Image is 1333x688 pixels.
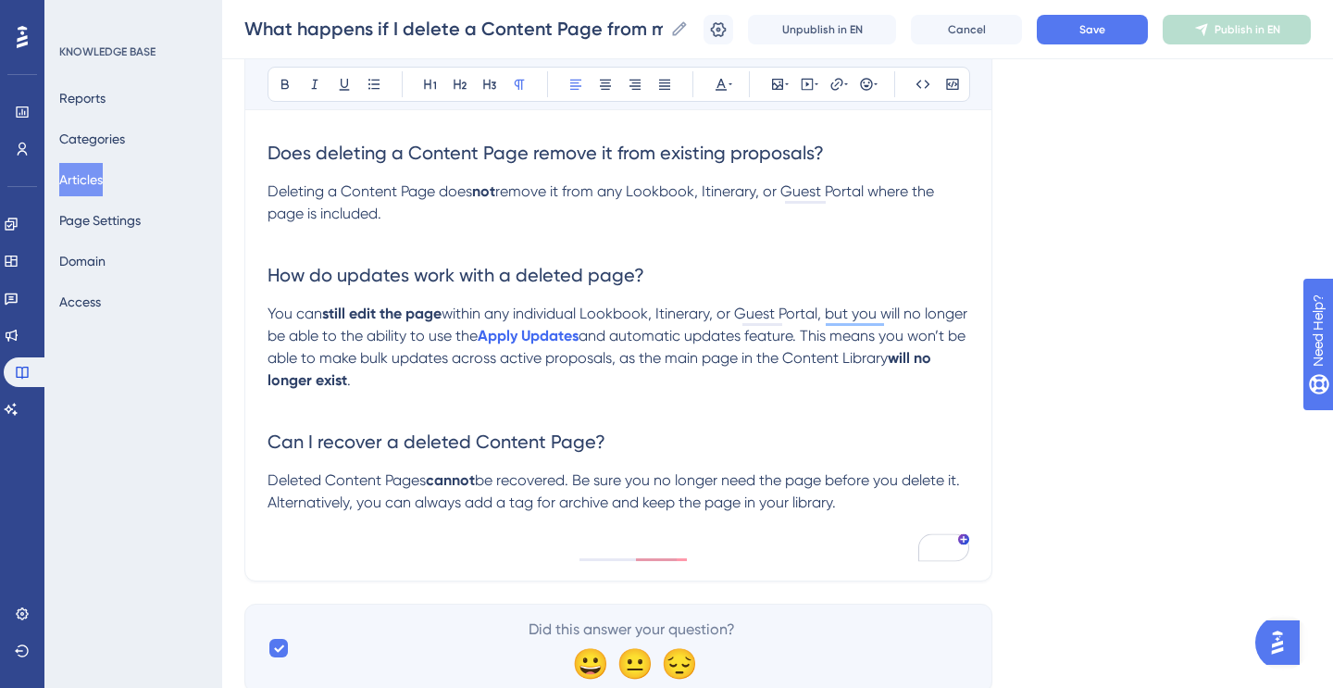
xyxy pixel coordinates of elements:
[1163,15,1311,44] button: Publish in EN
[268,471,426,489] span: Deleted Content Pages
[529,619,735,641] span: Did this answer your question?
[748,15,896,44] button: Unpublish in EN
[59,122,125,156] button: Categories
[322,305,442,322] strong: still edit the page
[347,371,351,389] span: .
[782,22,863,37] span: Unpublish in EN
[268,431,605,453] span: Can I recover a deleted Content Page?
[911,15,1022,44] button: Cancel
[1037,15,1148,44] button: Save
[617,648,646,678] div: 😐
[59,81,106,115] button: Reports
[268,538,891,556] span: Keywords: delete content page, deleting from content library, , restore deleted content page
[426,471,475,489] strong: cannot
[59,204,141,237] button: Page Settings
[268,36,969,558] div: To enrich screen reader interactions, please activate Accessibility in Grammarly extension settings
[44,5,116,27] span: Need Help?
[268,471,964,511] span: be recovered. Be sure you no longer need the page before you delete it. Alternatively, you can al...
[59,244,106,278] button: Domain
[59,285,101,319] button: Access
[268,327,969,367] span: and automatic updates feature. This means you won’t be able to make bulk updates across active pr...
[1079,22,1105,37] span: Save
[661,648,691,678] div: 😔
[572,648,602,678] div: 😀
[478,327,579,344] a: Apply Updates
[268,264,644,286] span: How do updates work with a deleted page?
[268,182,938,222] span: remove it from any Lookbook, Itinerary, or Guest Portal where the page is included.
[268,305,322,322] span: You can
[472,182,495,200] strong: not
[1255,615,1311,670] iframe: UserGuiding AI Assistant Launcher
[59,163,103,196] button: Articles
[268,182,472,200] span: Deleting a Content Page does
[1215,22,1280,37] span: Publish in EN
[948,22,986,37] span: Cancel
[268,305,971,344] span: within any individual Lookbook, Itinerary, or Guest Portal, but you will no longer be able to the...
[59,44,156,59] div: KNOWLEDGE BASE
[268,142,824,164] span: Does deleting a Content Page remove it from existing proposals?
[244,16,663,42] input: Article Name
